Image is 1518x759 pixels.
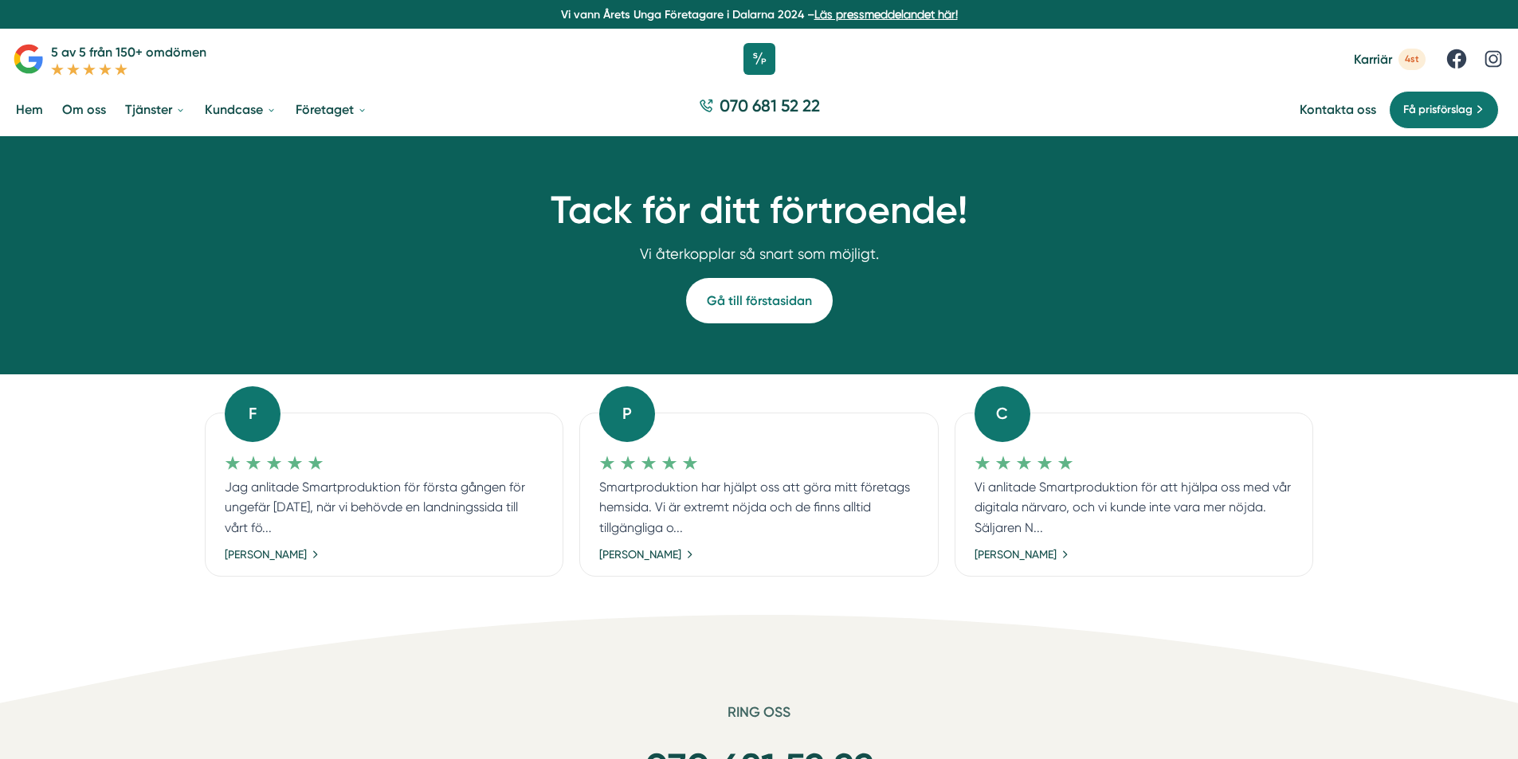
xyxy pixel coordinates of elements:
[975,477,1294,538] p: Vi anlitade Smartproduktion för att hjälpa oss med vår digitala närvaro, och vi kunde inte vara m...
[599,477,919,538] p: Smartproduktion har hjälpt oss att göra mitt företags hemsida. Vi är extremt nöjda och de finns a...
[225,386,280,442] div: F
[1300,102,1376,117] a: Kontakta oss
[292,89,371,130] a: Företaget
[13,89,46,130] a: Hem
[1354,49,1426,70] a: Karriär 4st
[453,703,1065,734] h6: Ring oss
[51,42,206,62] p: 5 av 5 från 150+ omdömen
[225,477,544,538] p: Jag anlitade Smartproduktion för första gången för ungefär [DATE], när vi behövde en landningssid...
[225,546,319,563] a: [PERSON_NAME]
[202,89,280,130] a: Kundcase
[686,278,833,323] a: Gå till förstasidan
[1403,101,1473,119] span: Få prisförslag
[1389,91,1499,129] a: Få prisförslag
[975,386,1030,442] div: C
[692,94,826,125] a: 070 681 52 22
[599,386,655,442] div: P
[975,546,1069,563] a: [PERSON_NAME]
[1398,49,1426,70] span: 4st
[393,187,1126,233] h1: Tack för ditt förtroende!
[122,89,189,130] a: Tjänster
[720,94,820,117] span: 070 681 52 22
[599,546,693,563] a: [PERSON_NAME]
[1354,52,1392,67] span: Karriär
[814,8,958,21] a: Läs pressmeddelandet här!
[6,6,1512,22] p: Vi vann Årets Unga Företagare i Dalarna 2024 –
[59,89,109,130] a: Om oss
[393,243,1126,265] p: Vi återkopplar så snart som möjligt.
